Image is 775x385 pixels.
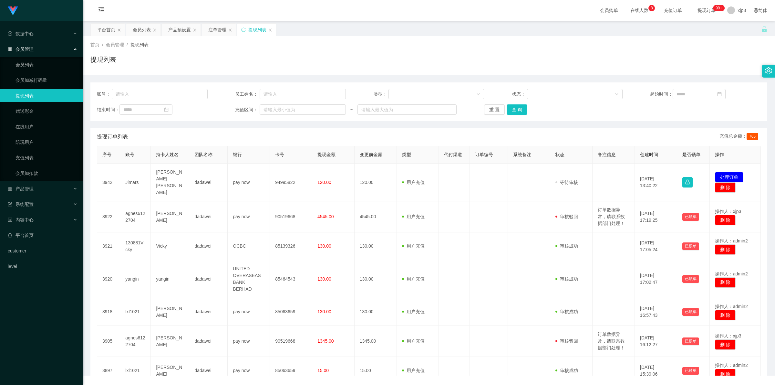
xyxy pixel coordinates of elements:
[715,339,736,350] button: 删 除
[615,92,619,97] i: 图标: down
[754,8,758,13] i: 图标: global
[102,152,111,157] span: 序号
[189,260,228,298] td: dadawei
[317,309,331,314] span: 130.00
[512,91,527,98] span: 状态：
[715,182,736,193] button: 删 除
[120,326,151,357] td: agnes6122704
[15,151,77,164] a: 充值列表
[360,152,382,157] span: 变更前金额
[270,164,312,201] td: 94995822
[112,89,207,99] input: 请输入
[635,298,677,326] td: [DATE] 16:57:43
[555,243,578,249] span: 审核成功
[761,26,767,32] i: 图标: unlock
[8,6,18,16] img: logo.9652507e.png
[120,164,151,201] td: Jimars
[715,209,741,214] span: 操作人：xjp3
[8,186,34,191] span: 产品管理
[102,42,103,47] span: /
[15,89,77,102] a: 提现列表
[117,28,121,32] i: 图标: close
[355,164,397,201] td: 120.00
[648,5,655,11] sup: 8
[402,338,425,344] span: 用户充值
[715,244,736,255] button: 删 除
[402,309,425,314] span: 用户充值
[555,309,578,314] span: 审核成功
[260,104,346,115] input: 请输入最小值为
[120,201,151,232] td: agnes6122704
[593,326,635,357] td: 订单数据异常，请联系数据部门处理！
[15,58,77,71] a: 会员列表
[151,201,189,232] td: [PERSON_NAME]
[90,55,116,64] h1: 提现列表
[270,326,312,357] td: 90519668
[719,133,761,141] div: 充值总金额：
[8,217,34,222] span: 内容中心
[635,357,677,385] td: [DATE] 15:39:06
[8,229,77,242] a: 图标: dashboard平台首页
[682,242,699,250] button: 已锁单
[270,260,312,298] td: 85464543
[402,214,425,219] span: 用户充值
[317,214,334,219] span: 4545.00
[715,172,743,182] button: 处理订单
[193,28,197,32] i: 图标: close
[484,104,505,115] button: 重 置
[555,276,578,282] span: 审核成功
[374,91,389,98] span: 类型：
[8,260,77,273] a: level
[125,152,134,157] span: 账号
[248,24,266,36] div: 提现列表
[189,326,228,357] td: dadawei
[627,8,652,13] span: 在线人数
[661,8,685,13] span: 充值订单
[355,298,397,326] td: 130.00
[747,133,758,140] span: 765
[189,357,228,385] td: dadawei
[715,238,748,243] span: 操作人：admin2
[355,357,397,385] td: 15.00
[635,232,677,260] td: [DATE] 17:05:24
[270,201,312,232] td: 90519668
[682,275,699,283] button: 已锁单
[682,152,700,157] span: 是否锁单
[475,152,493,157] span: 订单编号
[555,338,578,344] span: 审核驳回
[317,338,334,344] span: 1345.00
[694,8,719,13] span: 提现订单
[402,152,411,157] span: 类型
[715,369,736,379] button: 删 除
[270,357,312,385] td: 85063659
[130,42,149,47] span: 提现列表
[715,310,736,320] button: 删 除
[593,201,635,232] td: 订单数据异常，请联系数据部门处理！
[476,92,480,97] i: 图标: down
[635,164,677,201] td: [DATE] 13:40:22
[97,164,120,201] td: 3942
[151,232,189,260] td: Vicky
[717,92,722,96] i: 图标: calendar
[444,152,462,157] span: 代付渠道
[15,136,77,149] a: 陪玩用户
[97,357,120,385] td: 3897
[260,89,346,99] input: 请输入
[168,24,191,36] div: 产品预设置
[235,91,260,98] span: 员工姓名：
[317,243,331,249] span: 130.00
[555,152,564,157] span: 状态
[8,31,34,36] span: 数据中心
[402,243,425,249] span: 用户充值
[97,260,120,298] td: 3920
[640,152,658,157] span: 创建时间
[153,28,157,32] i: 图标: close
[189,298,228,326] td: dadawei
[8,31,12,36] i: 图标: check-circle-o
[715,277,736,288] button: 删 除
[97,298,120,326] td: 3918
[682,213,699,221] button: 已锁单
[97,91,112,98] span: 账号：
[8,47,34,52] span: 会员管理
[133,24,151,36] div: 会员列表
